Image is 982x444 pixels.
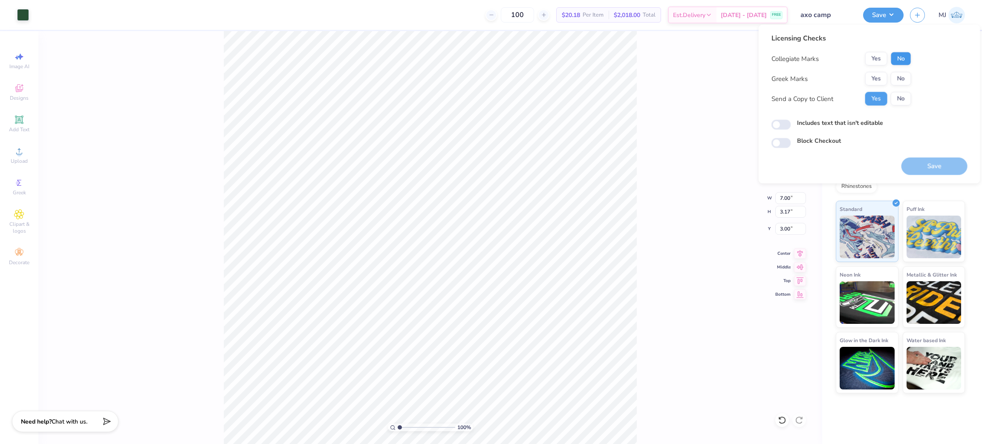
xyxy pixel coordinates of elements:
label: Block Checkout [797,136,841,145]
span: Metallic & Glitter Ink [907,270,957,279]
span: Water based Ink [907,336,946,345]
label: Includes text that isn't editable [797,118,883,127]
button: Save [863,8,904,23]
img: Water based Ink [907,347,962,389]
span: Greek [13,189,26,196]
span: Center [775,251,791,257]
span: Puff Ink [907,205,924,213]
span: Image AI [9,63,29,70]
strong: Need help? [21,418,52,426]
button: No [891,72,911,86]
span: FREE [772,12,781,18]
div: Rhinestones [836,180,877,193]
span: Est. Delivery [673,11,705,20]
span: Per Item [583,11,604,20]
span: Bottom [775,291,791,297]
span: Glow in the Dark Ink [840,336,888,345]
div: Greek Marks [771,74,808,84]
span: [DATE] - [DATE] [721,11,767,20]
span: Top [775,278,791,284]
div: Send a Copy to Client [771,94,833,104]
div: Licensing Checks [771,33,911,43]
a: MJ [939,7,965,23]
img: Glow in the Dark Ink [840,347,895,389]
span: 100 % [457,424,471,431]
button: Yes [865,52,887,66]
span: MJ [939,10,946,20]
span: Total [643,11,656,20]
img: Mark Joshua Mullasgo [948,7,965,23]
input: – – [501,7,534,23]
span: Add Text [9,126,29,133]
img: Neon Ink [840,281,895,324]
img: Metallic & Glitter Ink [907,281,962,324]
span: Upload [11,158,28,164]
span: Decorate [9,259,29,266]
span: $2,018.00 [614,11,640,20]
span: Designs [10,95,29,101]
img: Puff Ink [907,216,962,258]
span: Middle [775,264,791,270]
span: Neon Ink [840,270,861,279]
span: Standard [840,205,862,213]
button: Yes [865,92,887,106]
span: Chat with us. [52,418,87,426]
input: Untitled Design [794,6,857,23]
img: Standard [840,216,895,258]
button: No [891,52,911,66]
span: Clipart & logos [4,221,34,234]
button: No [891,92,911,106]
button: Yes [865,72,887,86]
span: $20.18 [562,11,580,20]
div: Collegiate Marks [771,54,819,63]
